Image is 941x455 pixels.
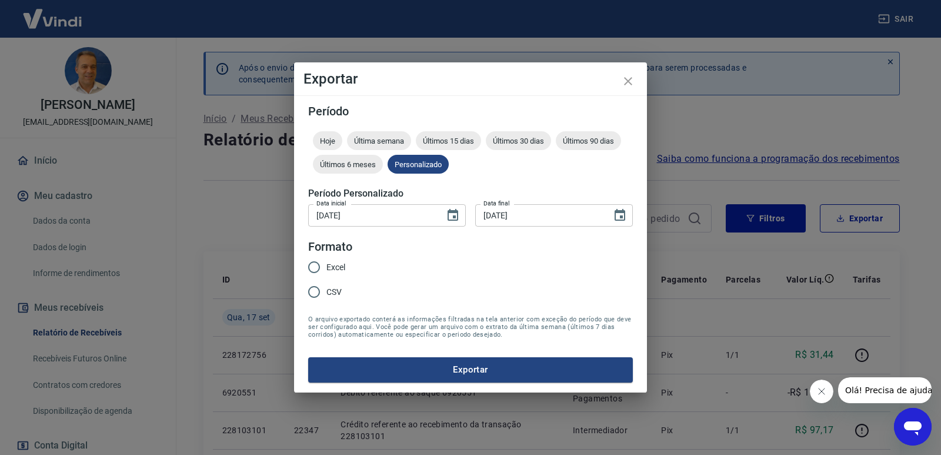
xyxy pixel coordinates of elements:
div: Últimos 90 dias [556,131,621,150]
h4: Exportar [303,72,638,86]
div: Hoje [313,131,342,150]
span: Hoje [313,137,342,145]
span: Personalizado [388,160,449,169]
button: Choose date, selected date is 17 de set de 2025 [441,204,465,227]
label: Data final [483,199,510,208]
button: Exportar [308,357,633,382]
span: CSV [326,286,342,298]
div: Personalizado [388,155,449,174]
iframe: Botão para abrir a janela de mensagens [894,408,932,446]
span: Excel [326,261,345,274]
h5: Período Personalizado [308,188,633,200]
iframe: Fechar mensagem [810,380,833,403]
button: close [614,67,642,95]
div: Última semana [347,131,411,150]
span: Última semana [347,137,411,145]
span: Olá! Precisa de ajuda? [7,8,99,18]
span: Últimos 30 dias [486,137,551,145]
h5: Período [308,105,633,117]
span: Últimos 6 meses [313,160,383,169]
button: Choose date, selected date is 17 de set de 2025 [608,204,632,227]
div: Últimos 30 dias [486,131,551,150]
div: Últimos 15 dias [416,131,481,150]
span: Últimos 90 dias [556,137,621,145]
div: Últimos 6 meses [313,155,383,174]
input: DD/MM/YYYY [308,204,436,226]
span: O arquivo exportado conterá as informações filtradas na tela anterior com exceção do período que ... [308,315,633,338]
iframe: Mensagem da empresa [838,377,932,403]
span: Últimos 15 dias [416,137,481,145]
input: DD/MM/YYYY [475,204,603,226]
label: Data inicial [316,199,346,208]
legend: Formato [308,238,352,255]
